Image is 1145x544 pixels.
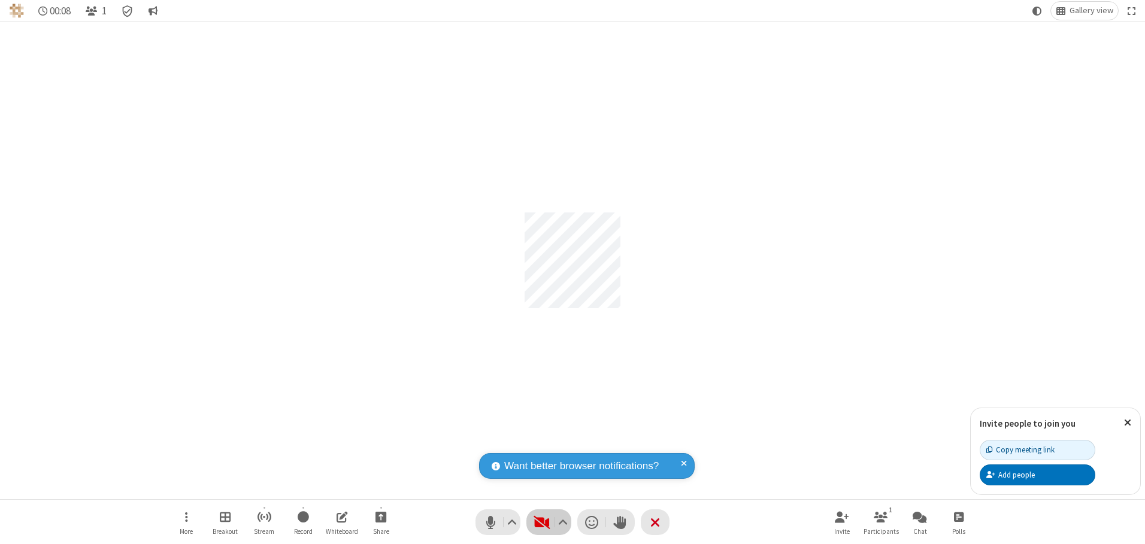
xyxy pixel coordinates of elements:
button: Raise hand [606,509,635,535]
span: 1 [102,5,107,17]
button: Start streaming [246,505,282,539]
span: Participants [864,528,899,535]
button: Open shared whiteboard [324,505,360,539]
span: Gallery view [1070,6,1113,16]
button: End or leave meeting [641,509,670,535]
button: Conversation [143,2,162,20]
span: Invite [834,528,850,535]
span: Stream [254,528,274,535]
button: Open menu [168,505,204,539]
span: Record [294,528,313,535]
button: Open participant list [80,2,111,20]
span: 00:08 [50,5,71,17]
button: Close popover [1115,408,1140,437]
span: Want better browser notifications? [504,458,659,474]
span: Breakout [213,528,238,535]
span: Whiteboard [326,528,358,535]
button: Invite participants (Alt+I) [824,505,860,539]
button: Fullscreen [1123,2,1141,20]
button: Open participant list [863,505,899,539]
button: Copy meeting link [980,440,1095,460]
span: Polls [952,528,965,535]
button: Start video (Alt+V) [526,509,571,535]
button: Open chat [902,505,938,539]
span: Share [373,528,389,535]
div: Timer [34,2,76,20]
label: Invite people to join you [980,418,1076,429]
span: More [180,528,193,535]
div: 1 [886,505,896,515]
button: Send a reaction [577,509,606,535]
button: Start sharing [363,505,399,539]
img: QA Selenium DO NOT DELETE OR CHANGE [10,4,24,18]
button: Mute (Alt+A) [475,509,520,535]
button: Change layout [1051,2,1118,20]
button: Using system theme [1028,2,1047,20]
span: Chat [913,528,927,535]
button: Audio settings [504,509,520,535]
div: Copy meeting link [986,444,1055,455]
div: Meeting details Encryption enabled [116,2,139,20]
button: Video setting [555,509,571,535]
button: Add people [980,464,1095,485]
button: Manage Breakout Rooms [207,505,243,539]
button: Open poll [941,505,977,539]
button: Start recording [285,505,321,539]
